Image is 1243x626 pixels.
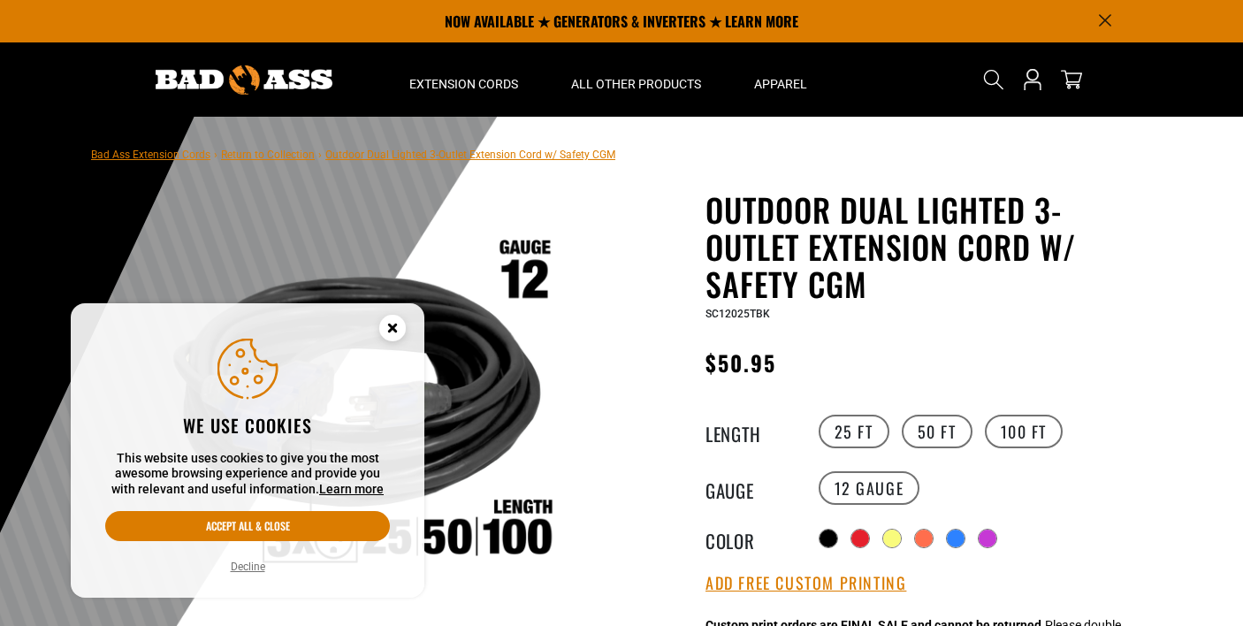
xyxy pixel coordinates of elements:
[156,65,332,95] img: Bad Ass Extension Cords
[728,42,834,117] summary: Apparel
[754,76,807,92] span: Apparel
[571,76,701,92] span: All Other Products
[91,143,615,164] nav: breadcrumbs
[221,149,315,161] a: Return to Collection
[409,76,518,92] span: Extension Cords
[705,347,776,378] span: $50.95
[105,451,390,498] p: This website uses cookies to give you the most awesome browsing experience and provide you with r...
[705,308,770,320] span: SC12025TBK
[71,303,424,599] aside: Cookie Consent
[705,477,794,500] legend: Gauge
[980,65,1008,94] summary: Search
[225,558,271,576] button: Decline
[545,42,728,117] summary: All Other Products
[705,191,1139,302] h1: Outdoor Dual Lighted 3-Outlet Extension Cord w/ Safety CGM
[902,415,972,448] label: 50 FT
[705,527,794,550] legend: Color
[91,149,210,161] a: Bad Ass Extension Cords
[214,149,217,161] span: ›
[383,42,545,117] summary: Extension Cords
[705,420,794,443] legend: Length
[319,482,384,496] a: Learn more
[325,149,615,161] span: Outdoor Dual Lighted 3-Outlet Extension Cord w/ Safety CGM
[318,149,322,161] span: ›
[819,471,920,505] label: 12 Gauge
[105,511,390,541] button: Accept all & close
[705,574,906,593] button: Add Free Custom Printing
[985,415,1064,448] label: 100 FT
[105,414,390,437] h2: We use cookies
[819,415,889,448] label: 25 FT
